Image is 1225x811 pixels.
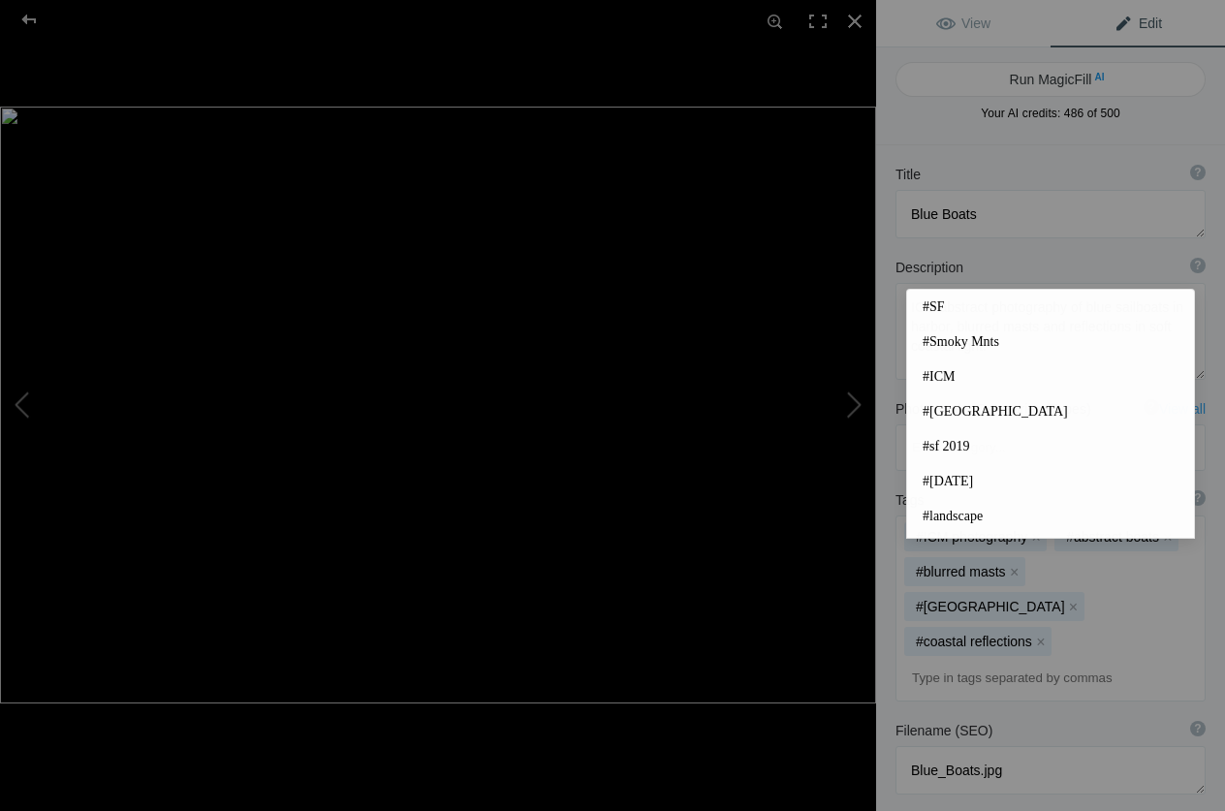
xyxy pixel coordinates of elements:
span: #sf 2019 [923,437,1178,456]
span: #landscape [923,507,1178,526]
span: #ICM [923,367,1178,387]
span: #[GEOGRAPHIC_DATA] [923,402,1178,421]
span: #SF [923,297,1178,317]
span: #[DATE] [923,472,1178,491]
span: #Smoky Mnts [923,332,1178,352]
